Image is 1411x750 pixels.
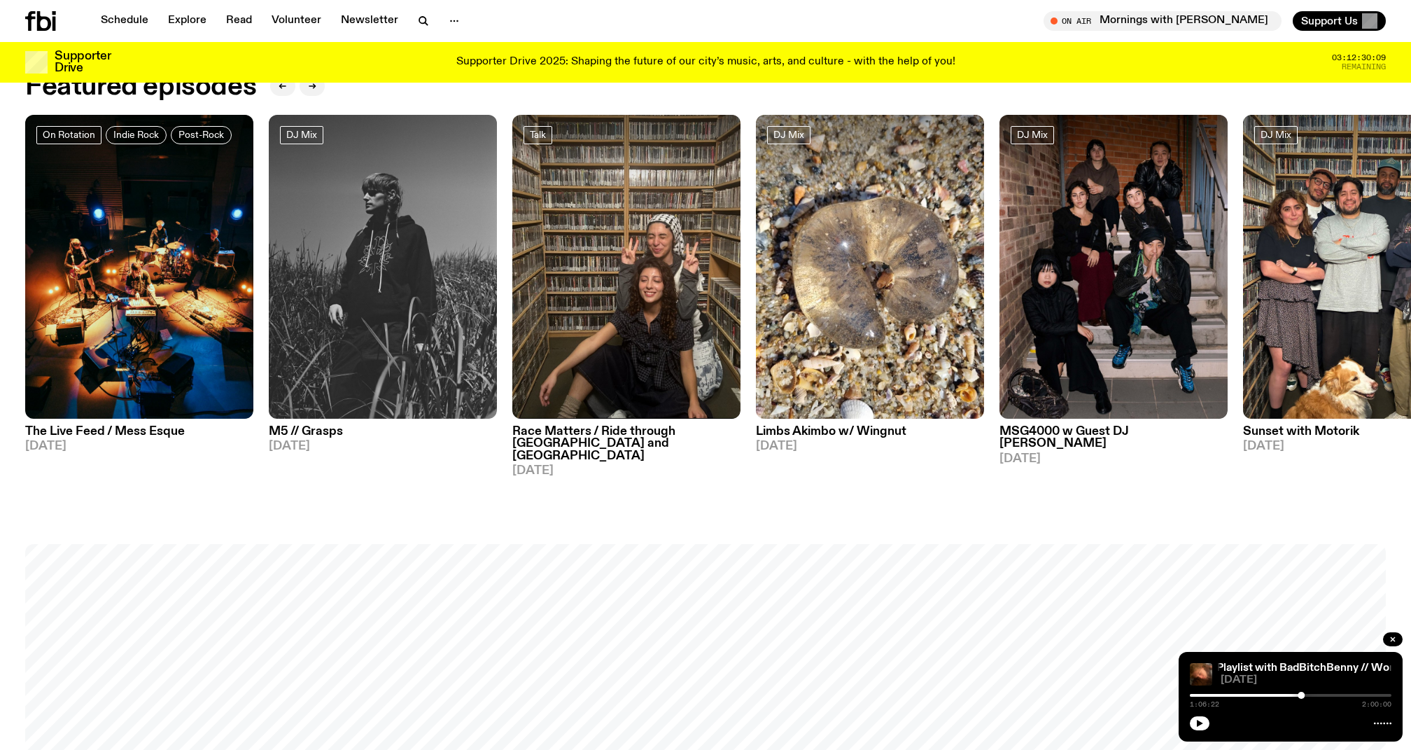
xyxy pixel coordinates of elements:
span: Remaining [1342,63,1386,71]
a: Explore [160,11,215,31]
a: Indie Rock [106,126,167,144]
span: 1:06:22 [1190,701,1219,708]
a: Read [218,11,260,31]
h3: Limbs Akimbo w/ Wingnut [756,426,984,438]
span: Talk [530,130,546,140]
span: [DATE] [1221,675,1391,686]
h3: Race Matters / Ride through [GEOGRAPHIC_DATA] and [GEOGRAPHIC_DATA] [512,426,740,461]
a: DJ Mix [767,126,810,144]
span: On Rotation [43,130,95,140]
a: M5 // Grasps[DATE] [269,419,497,452]
span: DJ Mix [286,130,317,140]
h3: Supporter Drive [55,50,111,74]
img: Sara and Malaak squatting on ground in fbi music library. Sara is making peace signs behind Malaa... [512,115,740,419]
a: Volunteer [263,11,330,31]
span: Indie Rock [113,130,159,140]
h3: M5 // Grasps [269,426,497,438]
p: Supporter Drive 2025: Shaping the future of our city’s music, arts, and culture - with the help o... [456,56,955,69]
span: [DATE] [269,440,497,452]
span: 03:12:30:09 [1332,54,1386,62]
a: DJ Mix [280,126,323,144]
a: Limbs Akimbo w/ Wingnut[DATE] [756,419,984,452]
span: DJ Mix [1017,130,1048,140]
a: DJ Mix [1011,126,1054,144]
span: [DATE] [512,465,740,477]
a: On Rotation [36,126,101,144]
a: DJ Mix [1254,126,1298,144]
span: Post-Rock [178,130,224,140]
span: 2:00:00 [1362,701,1391,708]
span: DJ Mix [773,130,804,140]
a: Post-Rock [171,126,232,144]
h2: Featured episodes [25,74,256,99]
span: Support Us [1301,15,1358,27]
span: [DATE] [756,440,984,452]
a: Newsletter [332,11,407,31]
a: The Live Feed / Mess Esque[DATE] [25,419,253,452]
span: [DATE] [999,453,1228,465]
span: [DATE] [25,440,253,452]
span: DJ Mix [1261,130,1291,140]
a: Talk [524,126,552,144]
h3: The Live Feed / Mess Esque [25,426,253,438]
a: Schedule [92,11,157,31]
a: Race Matters / Ride through [GEOGRAPHIC_DATA] and [GEOGRAPHIC_DATA][DATE] [512,419,740,476]
a: MSG4000 w Guest DJ [PERSON_NAME][DATE] [999,419,1228,464]
button: On AirMornings with [PERSON_NAME] / [PERSON_NAME] [PERSON_NAME] and mmilton interview [1044,11,1282,31]
h3: MSG4000 w Guest DJ [PERSON_NAME] [999,426,1228,450]
button: Support Us [1293,11,1386,31]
